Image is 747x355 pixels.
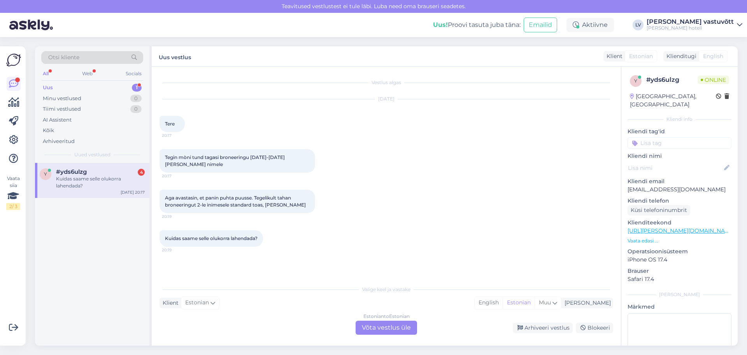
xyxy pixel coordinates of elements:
div: [PERSON_NAME] vastuvõtt [647,19,734,25]
span: 20:17 [162,173,191,179]
div: Web [81,69,94,79]
span: Estonian [185,298,209,307]
div: [DATE] [160,95,613,102]
div: Vestlus algas [160,79,613,86]
div: [PERSON_NAME] hotell [647,25,734,31]
p: Kliendi telefon [628,197,731,205]
p: Kliendi tag'id [628,127,731,136]
div: LV [633,19,644,30]
p: Safari 17.4 [628,275,731,283]
span: Aga avastasin, et panin puhta puusse. Tegelikult tahan broneeringut 2-le inimesele standard toas,... [165,195,306,208]
div: Kliendi info [628,116,731,123]
span: #yds6ulzg [56,168,87,175]
div: [DATE] 20:17 [121,189,145,195]
div: 4 [138,169,145,176]
span: 20:19 [162,247,191,253]
div: AI Assistent [43,116,72,124]
p: [EMAIL_ADDRESS][DOMAIN_NAME] [628,185,731,194]
div: Socials [124,69,143,79]
div: Minu vestlused [43,95,81,102]
div: Kõik [43,127,54,134]
label: Uus vestlus [159,51,191,62]
div: Klienditugi [663,52,696,60]
span: Otsi kliente [48,53,79,62]
div: Arhiveeritud [43,138,75,145]
p: Operatsioonisüsteem [628,247,731,256]
div: Kuidas saame selle olukorra lahendada? [56,175,145,189]
div: Võta vestlus üle [356,321,417,335]
span: Online [698,76,729,84]
div: Uus [43,84,53,92]
div: Arhiveeri vestlus [513,323,573,333]
span: y [44,171,47,177]
b: Uus! [433,21,448,28]
img: Askly Logo [6,53,21,67]
p: Kliendi email [628,177,731,185]
a: [PERSON_NAME] vastuvõtt[PERSON_NAME] hotell [647,19,742,31]
div: [PERSON_NAME] [628,291,731,298]
span: English [703,52,723,60]
div: 0 [130,105,142,113]
span: Tere [165,121,175,127]
div: Aktiivne [566,18,614,32]
div: 0 [130,95,142,102]
div: All [41,69,50,79]
button: Emailid [524,18,557,32]
div: Proovi tasuta juba täna: [433,20,521,30]
p: Vaata edasi ... [628,237,731,244]
p: Klienditeekond [628,219,731,227]
span: Kuidas saame selle olukorra lahendada? [165,235,258,241]
p: iPhone OS 17.4 [628,256,731,264]
span: Uued vestlused [74,151,110,158]
a: [URL][PERSON_NAME][DOMAIN_NAME] [628,227,735,234]
div: Vaata siia [6,175,20,210]
span: Estonian [629,52,653,60]
span: 20:17 [162,132,191,138]
p: Kliendi nimi [628,152,731,160]
div: Estonian to Estonian [363,313,410,320]
span: Tegin mòni tund tagasi broneeringu [DATE]-[DATE] [PERSON_NAME] nimele [165,154,286,167]
span: y [634,78,637,84]
div: English [475,297,503,309]
span: 20:19 [162,214,191,219]
div: Tiimi vestlused [43,105,81,113]
div: [PERSON_NAME] [561,299,611,307]
p: Brauser [628,267,731,275]
div: Valige keel ja vastake [160,286,613,293]
input: Lisa nimi [628,164,722,172]
div: # yds6ulzg [646,75,698,85]
div: [GEOGRAPHIC_DATA], [GEOGRAPHIC_DATA] [630,92,716,109]
div: Estonian [503,297,535,309]
div: 2 / 3 [6,203,20,210]
input: Lisa tag [628,137,731,149]
div: Blokeeri [576,323,613,333]
div: 1 [132,84,142,92]
div: Klient [603,52,622,60]
div: Küsi telefoninumbrit [628,205,690,215]
p: Märkmed [628,303,731,311]
span: Muu [539,299,551,306]
div: Klient [160,299,179,307]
